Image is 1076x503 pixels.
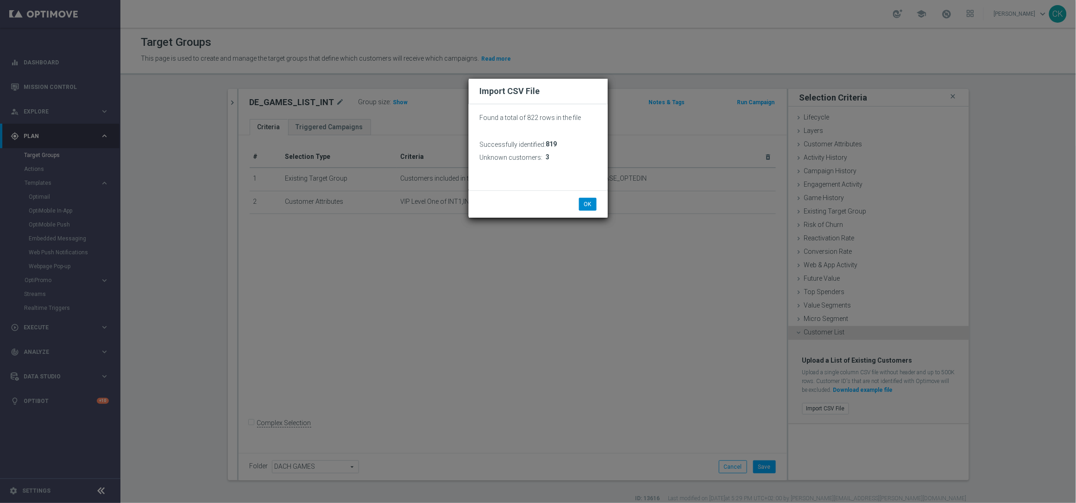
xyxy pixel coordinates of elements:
p: Found a total of 822 rows in the file [480,113,597,122]
span: 3 [546,153,550,161]
button: OK [579,198,597,211]
span: 819 [546,140,557,148]
h2: Import CSV File [480,86,597,97]
h3: Unknown customers: [480,153,543,162]
h3: Successfully identified: [480,140,546,149]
